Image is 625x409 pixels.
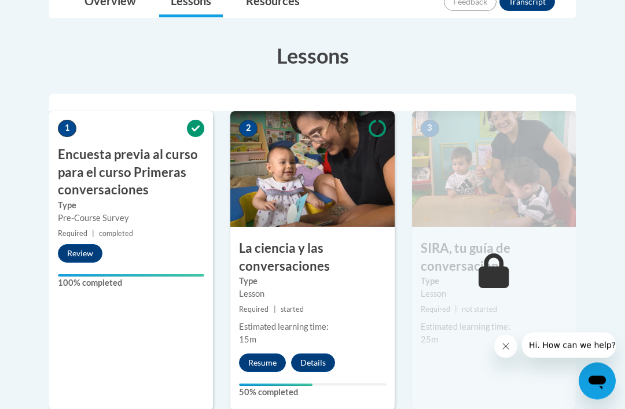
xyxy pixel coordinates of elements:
[421,288,567,301] div: Lesson
[462,305,497,314] span: not started
[455,305,457,314] span: |
[239,386,385,399] label: 50% completed
[421,335,438,345] span: 25m
[58,245,102,263] button: Review
[239,335,256,345] span: 15m
[522,333,616,358] iframe: Message from company
[421,120,439,138] span: 3
[421,275,567,288] label: Type
[281,305,304,314] span: started
[412,112,576,227] img: Course Image
[291,354,335,373] button: Details
[58,275,204,277] div: Your progress
[49,146,213,200] h3: Encuesta previa al curso para el curso Primeras conversaciones
[239,120,258,138] span: 2
[92,230,94,238] span: |
[412,240,576,276] h3: SIRA, tu guía de conversación
[58,230,87,238] span: Required
[239,354,286,373] button: Resume
[230,112,394,227] img: Course Image
[239,384,312,386] div: Your progress
[421,321,567,334] div: Estimated learning time:
[494,335,517,358] iframe: Close message
[58,277,204,290] label: 100% completed
[58,212,204,225] div: Pre-Course Survey
[239,321,385,334] div: Estimated learning time:
[239,275,385,288] label: Type
[58,200,204,212] label: Type
[49,42,576,71] h3: Lessons
[274,305,276,314] span: |
[421,305,450,314] span: Required
[579,363,616,400] iframe: Button to launch messaging window
[239,288,385,301] div: Lesson
[239,305,269,314] span: Required
[99,230,133,238] span: completed
[230,240,394,276] h3: La ciencia y las conversaciones
[58,120,76,138] span: 1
